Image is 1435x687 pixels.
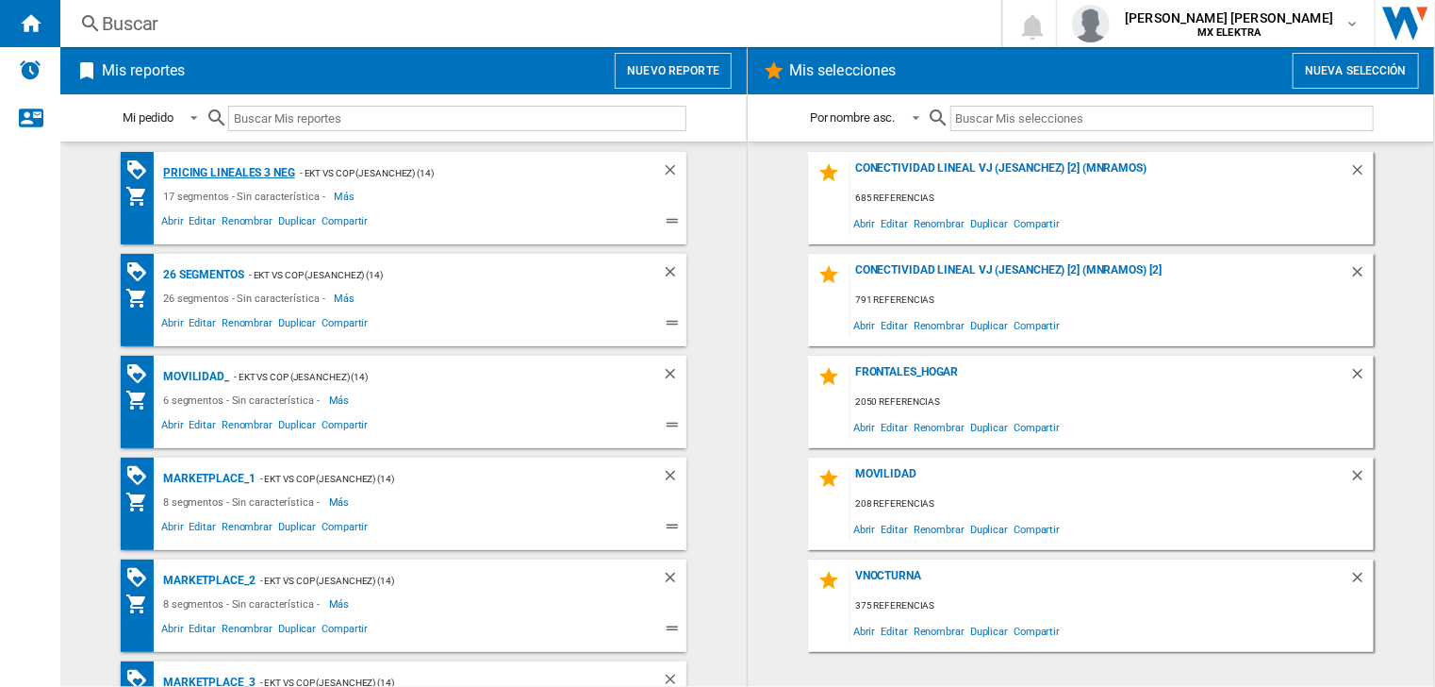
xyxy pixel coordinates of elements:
span: Editar [879,516,911,542]
span: Editar [879,312,911,338]
span: Compartir [1011,516,1063,542]
span: Editar [187,314,219,337]
div: MARKETPLACE_2 [158,569,256,593]
span: Duplicar [275,620,319,643]
b: MX ELEKTRA [1197,26,1261,39]
div: 208 referencias [850,493,1374,516]
div: Buscar [102,10,952,37]
div: - EKT vs Cop (jesanchez) (14) [256,569,624,593]
h2: Mis selecciones [785,53,900,89]
div: Borrar [662,467,686,491]
div: - EKT vs Cop (jesanchez) (14) [229,365,624,389]
span: Editar [879,414,911,440]
span: Más [335,287,358,310]
div: FRONTALES_HOGAR [850,365,1349,391]
span: Duplicar [967,618,1011,644]
span: Abrir [850,618,879,644]
span: Renombrar [219,314,275,337]
span: Duplicar [967,516,1011,542]
div: Mi pedido [123,110,173,125]
div: Mi colección [125,491,158,513]
span: Abrir [158,212,187,235]
input: Buscar Mis reportes [228,106,686,131]
img: profile.jpg [1072,5,1110,42]
span: Editar [187,416,219,439]
span: Compartir [319,416,371,439]
span: Abrir [158,518,187,541]
div: Mi colección [125,389,158,411]
span: Editar [879,210,911,236]
input: Buscar Mis selecciones [950,106,1374,131]
span: Más [329,593,353,615]
div: Borrar [662,161,686,185]
div: 8 segmentos - Sin característica - [158,491,329,513]
div: Conectividad Lineal vj (jesanchez) [2] (mnramos) [2] [850,263,1349,289]
div: 375 referencias [850,595,1374,618]
span: Abrir [158,314,187,337]
div: Matriz de PROMOCIONES [125,362,158,386]
span: Compartir [319,314,371,337]
span: Compartir [1011,210,1063,236]
span: Duplicar [275,314,319,337]
span: Duplicar [967,210,1011,236]
div: 2050 referencias [850,391,1374,414]
div: Borrar [662,365,686,389]
div: MOVILIDAD_ [158,365,229,389]
div: 26 segmentos [158,263,244,287]
div: 8 segmentos - Sin característica - [158,593,329,615]
span: Compartir [319,518,371,541]
div: 791 referencias [850,289,1374,312]
div: Matriz de PROMOCIONES [125,159,158,182]
div: - EKT vs Cop (jesanchez) (14) [244,263,624,287]
div: 17 segmentos - Sin característica - [158,185,335,208]
button: Nuevo reporte [615,53,732,89]
span: Duplicar [275,518,319,541]
span: Renombrar [219,518,275,541]
span: Renombrar [911,312,967,338]
span: Editar [879,618,911,644]
span: Renombrar [911,414,967,440]
span: Abrir [850,414,879,440]
div: Matriz de PROMOCIONES [125,260,158,284]
div: - EKT vs Cop (jesanchez) (14) [295,161,624,185]
span: Renombrar [219,212,275,235]
div: Borrar [1349,569,1374,595]
span: Compartir [319,212,371,235]
span: Más [329,389,353,411]
span: Duplicar [275,416,319,439]
span: [PERSON_NAME] [PERSON_NAME] [1125,8,1333,27]
div: Borrar [1349,263,1374,289]
div: - EKT vs Cop (jesanchez) (14) [256,467,624,491]
div: 685 referencias [850,187,1374,210]
span: Renombrar [911,210,967,236]
span: Editar [187,518,219,541]
div: Borrar [1349,161,1374,187]
span: Abrir [158,416,187,439]
span: Renombrar [911,618,967,644]
span: Editar [187,620,219,643]
div: 26 segmentos - Sin característica - [158,287,335,310]
div: Matriz de PROMOCIONES [125,464,158,488]
span: Abrir [850,312,879,338]
div: Pricing lineales 3 neg [158,161,295,185]
div: Borrar [662,569,686,593]
div: MOVILIDAD [850,467,1349,493]
div: MARKETPLACE_1 [158,467,256,491]
button: Nueva selección [1293,53,1419,89]
div: Borrar [662,263,686,287]
div: Matriz de PROMOCIONES [125,566,158,590]
span: Duplicar [275,212,319,235]
div: Mi colección [125,287,158,310]
span: Duplicar [967,312,1011,338]
span: Renombrar [219,416,275,439]
span: Abrir [158,620,187,643]
div: Borrar [1349,365,1374,391]
span: Compartir [319,620,371,643]
span: Renombrar [219,620,275,643]
img: alerts-logo.svg [19,59,41,81]
span: Más [335,185,358,208]
div: Conectividad Lineal vj (jesanchez) [2] (mnramos) [850,161,1349,187]
span: Compartir [1011,414,1063,440]
div: Mi colección [125,185,158,208]
span: Abrir [850,210,879,236]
